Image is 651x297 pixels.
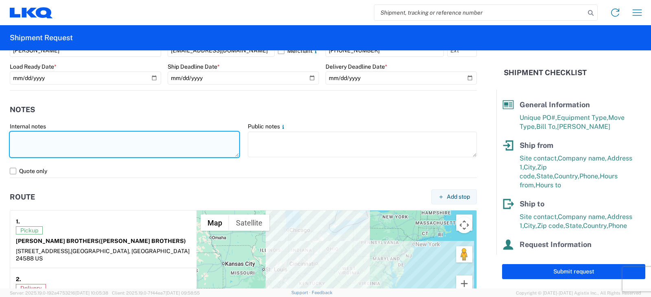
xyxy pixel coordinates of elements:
[112,290,200,295] span: Client: 2025.19.0-7f44ea7
[536,123,557,130] span: Bill To,
[10,106,35,114] h2: Notes
[502,264,645,279] button: Submit request
[168,63,220,70] label: Ship Deadline Date
[557,114,608,121] span: Equipment Type,
[608,222,627,230] span: Phone
[201,215,229,231] button: Show street map
[325,63,387,70] label: Delivery Deadline Date
[75,290,108,295] span: [DATE] 10:05:38
[520,100,590,109] span: General Information
[520,240,592,249] span: Request Information
[516,289,641,297] span: Copyright © [DATE]-[DATE] Agistix Inc., All Rights Reserved
[520,154,558,162] span: Site contact,
[504,68,587,78] h2: Shipment Checklist
[16,248,71,254] span: [STREET_ADDRESS],
[520,199,544,208] span: Ship to
[16,274,21,284] strong: 2.
[558,254,578,261] span: Phone,
[520,141,553,150] span: Ship from
[524,163,537,171] span: City,
[554,172,579,180] span: Country,
[166,290,200,295] span: [DATE] 09:58:55
[229,215,269,231] button: Show satellite imagery
[278,44,319,57] label: Merchant
[456,217,472,233] button: Map camera controls
[16,238,186,244] strong: [PERSON_NAME] BROTHERS
[10,123,46,130] label: Internal notes
[447,44,477,57] input: Ext
[558,154,607,162] span: Company name,
[520,254,539,261] span: Name,
[10,33,73,43] h2: Shipment Request
[456,215,472,231] button: Toggle fullscreen view
[539,254,558,261] span: Email,
[536,172,554,180] span: State,
[557,123,610,130] span: [PERSON_NAME]
[291,290,312,295] a: Support
[456,246,472,262] button: Drag Pegman onto the map to open Street View
[374,5,585,20] input: Shipment, tracking or reference number
[456,275,472,292] button: Zoom in
[10,290,108,295] span: Server: 2025.19.0-192a4753216
[583,222,608,230] span: Country,
[312,290,332,295] a: Feedback
[431,189,477,204] button: Add stop
[537,222,565,230] span: Zip code,
[447,193,470,201] span: Add stop
[520,114,557,121] span: Unique PO#,
[535,181,561,189] span: Hours to
[524,222,537,230] span: City,
[16,216,20,226] strong: 1.
[520,213,558,221] span: Site contact,
[248,123,286,130] label: Public notes
[16,226,43,234] span: Pickup
[16,248,190,262] span: [GEOGRAPHIC_DATA], [GEOGRAPHIC_DATA] 24588 US
[10,63,57,70] label: Load Ready Date
[558,213,607,221] span: Company name,
[10,193,35,201] h2: Route
[579,172,600,180] span: Phone,
[565,222,583,230] span: State,
[99,238,186,244] span: ([PERSON_NAME] BROTHERS)
[10,165,477,178] label: Quote only
[16,284,46,292] span: Delivery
